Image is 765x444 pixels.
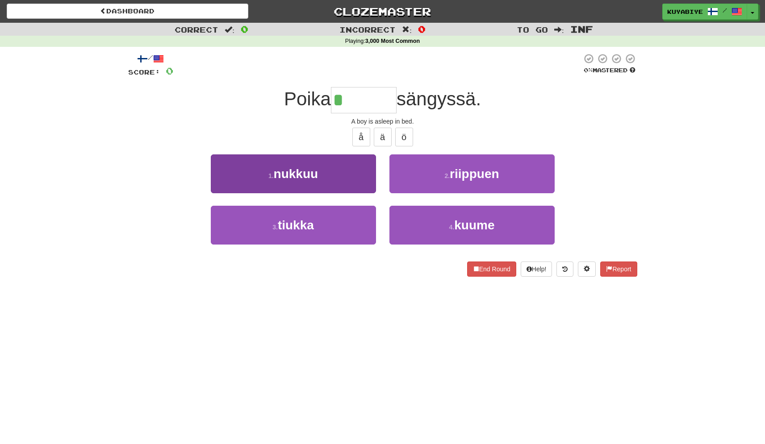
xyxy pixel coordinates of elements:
button: Help! [521,261,552,277]
button: End Round [467,261,516,277]
span: kuyabiye [667,8,703,16]
button: Report [600,261,637,277]
button: ä [374,128,392,146]
span: To go [517,25,548,34]
a: Dashboard [7,4,248,19]
a: kuyabiye / [662,4,747,20]
span: Correct [175,25,218,34]
button: ö [395,128,413,146]
span: / [723,7,727,13]
span: Inf [570,24,593,34]
strong: 3,000 Most Common [365,38,420,44]
div: A boy is asleep in bed. [128,117,637,126]
span: : [402,26,412,33]
button: 1.nukkuu [211,154,376,193]
a: Clozemaster [262,4,503,19]
small: 3 . [272,224,278,231]
span: : [225,26,234,33]
span: 0 % [584,66,593,74]
small: 1 . [268,172,274,179]
span: 0 [241,24,248,34]
span: 0 [166,65,173,76]
button: Round history (alt+y) [556,261,573,277]
span: Incorrect [339,25,396,34]
span: nukkuu [274,167,318,181]
small: 4 . [449,224,455,231]
button: 2.riippuen [389,154,555,193]
button: å [352,128,370,146]
span: tiukka [278,218,314,232]
span: Score: [128,68,160,76]
span: Poika [284,88,331,109]
span: 0 [418,24,426,34]
span: kuume [454,218,494,232]
span: riippuen [450,167,499,181]
span: sängyssä. [397,88,481,109]
button: 4.kuume [389,206,555,245]
small: 2 . [444,172,450,179]
div: / [128,53,173,64]
span: : [554,26,564,33]
button: 3.tiukka [211,206,376,245]
div: Mastered [582,66,637,75]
